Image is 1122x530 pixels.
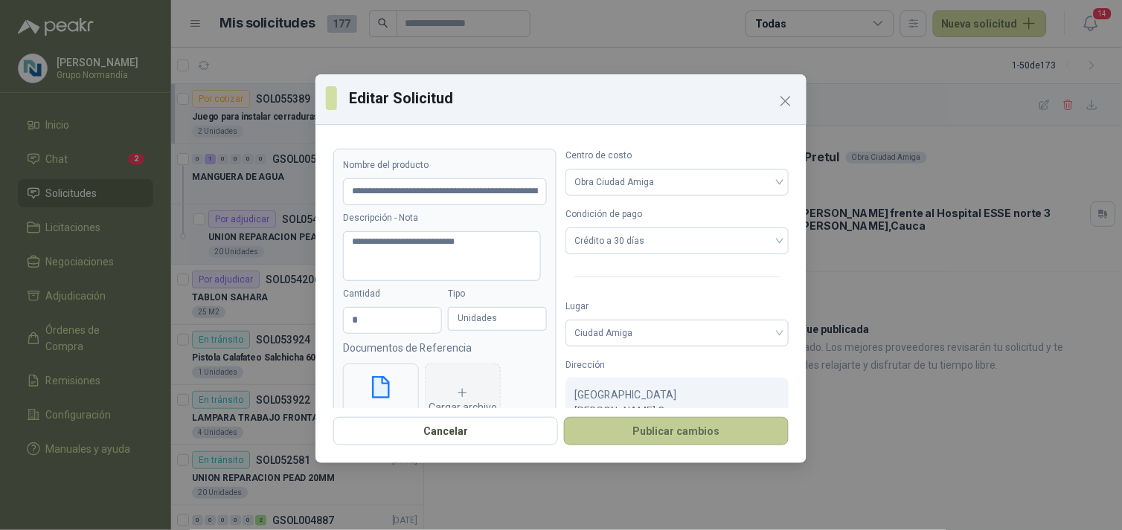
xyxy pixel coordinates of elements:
label: Dirección [565,358,789,372]
div: Cargar archivo [429,387,497,416]
label: Descripción - Nota [343,211,547,225]
span: Obra Ciudad Amiga [574,171,780,193]
label: Tipo [448,287,547,301]
div: [GEOGRAPHIC_DATA][PERSON_NAME] , Cauca [565,378,789,461]
label: Cantidad [343,287,442,301]
div: Unidades [448,307,547,331]
h3: Editar Solicitud [349,87,796,109]
label: Nombre del producto [343,158,547,172]
span: Crédito a 30 días [574,230,780,252]
button: Close [774,89,798,113]
label: Lugar [565,300,789,314]
button: Cancelar [333,417,558,445]
span: Ciudad Amiga [574,322,780,344]
label: Centro de costo [565,149,789,163]
p: Documentos de Referencia [343,340,547,356]
button: Publicar cambios [564,417,789,445]
label: Condición de pago [565,207,789,222]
